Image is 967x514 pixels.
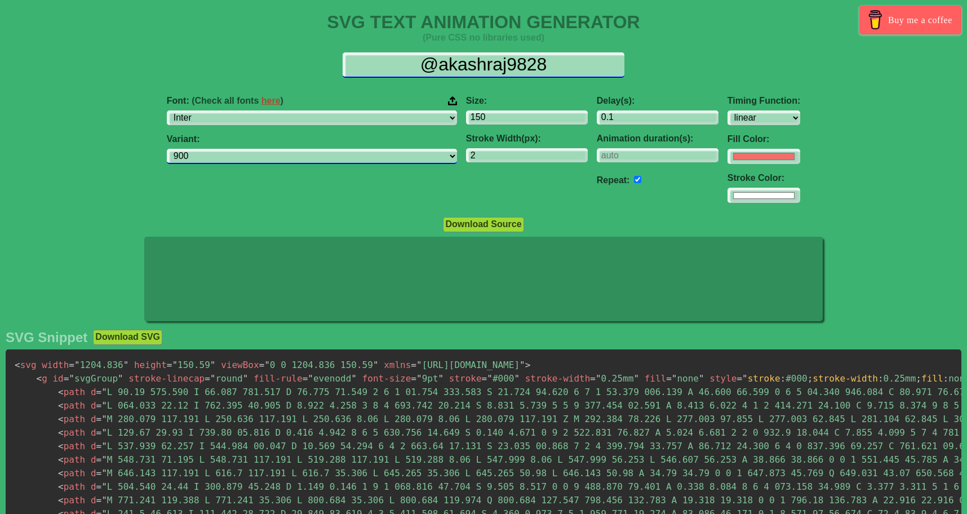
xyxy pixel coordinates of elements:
span: = [96,495,102,506]
span: style [709,373,737,384]
span: < [58,468,64,478]
span: " [101,481,107,492]
span: " [101,495,107,506]
span: [URL][DOMAIN_NAME] [411,360,525,370]
span: " [672,373,677,384]
span: fill-rule [254,373,303,384]
span: < [58,441,64,451]
span: " [308,373,313,384]
span: path [58,454,85,465]
span: stroke [449,373,482,384]
label: Delay(s): [597,96,718,106]
input: auto [597,148,718,162]
span: " [633,373,639,384]
span: < [58,387,64,397]
span: d [91,427,96,438]
span: height [134,360,167,370]
span: : [878,373,884,384]
span: (Check all fonts ) [192,96,283,105]
span: = [303,373,308,384]
span: stroke-width [525,373,591,384]
span: = [590,373,596,384]
button: Download SVG [93,330,162,344]
span: " [101,468,107,478]
button: Download Source [443,217,524,232]
span: < [58,414,64,424]
span: 0 0 1204.836 150.59 [259,360,379,370]
label: Timing Function: [728,96,800,106]
span: d [91,400,96,411]
span: " [69,373,74,384]
span: " [118,373,123,384]
span: svgGroup [64,373,123,384]
span: width [42,360,69,370]
span: path [58,481,85,492]
span: = [259,360,265,370]
span: path [58,427,85,438]
span: path [58,495,85,506]
input: 2px [466,148,588,162]
span: " [351,373,357,384]
span: d [91,468,96,478]
span: " [438,373,444,384]
span: " [243,373,249,384]
span: 0.25mm [590,373,639,384]
input: 100 [466,110,588,125]
span: evenodd [303,373,357,384]
span: stroke [748,373,780,384]
span: " [101,387,107,397]
span: = [167,360,172,370]
span: svg [15,360,37,370]
span: < [58,495,64,506]
label: Size: [466,96,588,106]
span: > [525,360,531,370]
span: id [52,373,63,384]
span: = [205,373,210,384]
label: Fill Color: [728,134,800,144]
span: = [96,481,102,492]
span: " [172,360,178,370]
span: g [37,373,47,384]
span: none [666,373,704,384]
span: " [123,360,129,370]
span: = [96,468,102,478]
span: < [37,373,42,384]
span: = [96,454,102,465]
span: = [64,373,69,384]
span: = [96,427,102,438]
span: " [514,373,520,384]
span: path [58,414,85,424]
span: =" [737,373,747,384]
span: xmlns [384,360,411,370]
span: : [780,373,786,384]
span: " [416,373,422,384]
a: here [261,96,281,105]
span: fill [921,373,943,384]
span: " [101,454,107,465]
span: = [96,441,102,451]
span: " [101,414,107,424]
span: : [943,373,949,384]
span: font-size [362,373,411,384]
span: " [596,373,601,384]
span: " [264,360,270,370]
label: Stroke Width(px): [466,134,588,144]
span: path [58,400,85,411]
span: d [91,454,96,465]
span: = [482,373,487,384]
span: " [699,373,704,384]
span: = [96,414,102,424]
span: = [96,387,102,397]
span: " [373,360,379,370]
span: 150.59 [167,360,216,370]
span: 1204.836 [69,360,128,370]
span: " [210,360,216,370]
span: d [91,495,96,506]
span: stroke-linecap [128,373,205,384]
input: 0.1s [597,110,718,125]
span: " [210,373,216,384]
span: d [91,387,96,397]
span: d [91,441,96,451]
span: = [411,373,416,384]
span: = [666,373,672,384]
